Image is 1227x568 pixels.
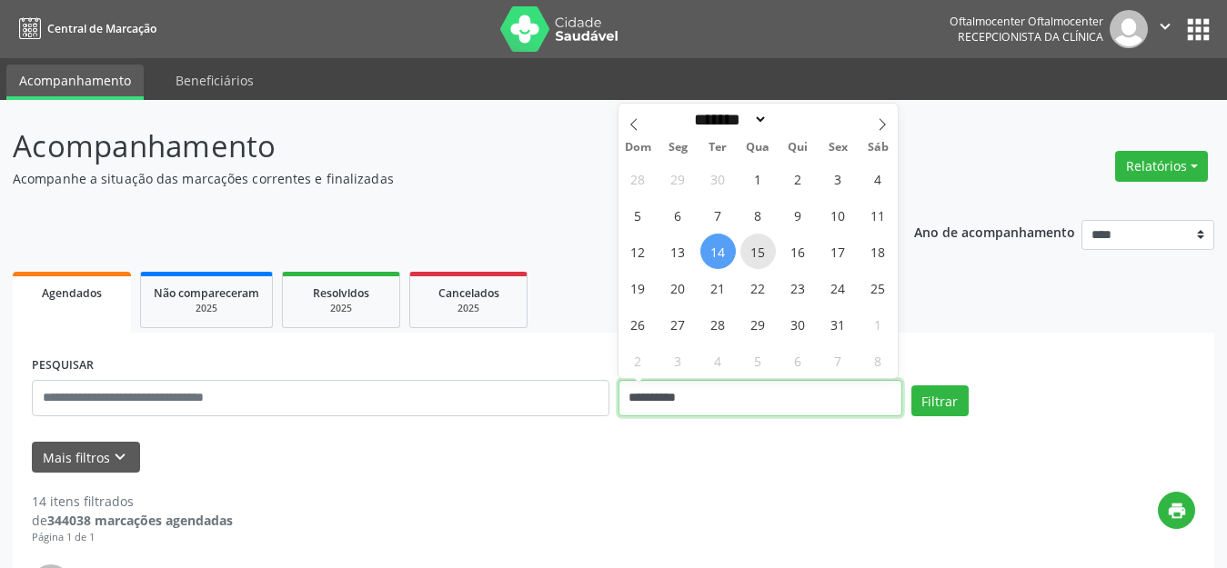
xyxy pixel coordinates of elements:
span: Outubro 9, 2025 [780,197,816,233]
span: Novembro 7, 2025 [820,343,856,378]
span: Novembro 2, 2025 [620,343,656,378]
span: Não compareceram [154,285,259,301]
span: Central de Marcação [47,21,156,36]
span: Outubro 28, 2025 [700,306,736,342]
label: PESQUISAR [32,352,94,380]
p: Acompanhe a situação das marcações correntes e finalizadas [13,169,854,188]
span: Outubro 20, 2025 [660,270,696,305]
div: 14 itens filtrados [32,492,233,511]
span: Outubro 10, 2025 [820,197,856,233]
span: Outubro 12, 2025 [620,234,656,269]
span: Outubro 16, 2025 [780,234,816,269]
span: Ter [698,142,738,154]
div: 2025 [423,302,514,315]
span: Outubro 7, 2025 [700,197,736,233]
span: Outubro 23, 2025 [780,270,816,305]
p: Acompanhamento [13,124,854,169]
span: Seg [658,142,698,154]
span: Recepcionista da clínica [958,29,1103,45]
span: Cancelados [438,285,499,301]
div: de [32,511,233,530]
strong: 344038 marcações agendadas [47,512,233,529]
span: Setembro 29, 2025 [660,161,696,196]
span: Outubro 26, 2025 [620,306,656,342]
span: Agendados [42,285,102,301]
span: Outubro 27, 2025 [660,306,696,342]
span: Resolvidos [313,285,369,301]
span: Qui [778,142,818,154]
span: Setembro 30, 2025 [700,161,736,196]
div: Página 1 de 1 [32,530,233,545]
span: Outubro 24, 2025 [820,270,856,305]
button:  [1148,10,1182,48]
span: Outubro 21, 2025 [700,270,736,305]
span: Outubro 31, 2025 [820,306,856,342]
span: Outubro 5, 2025 [620,197,656,233]
i: print [1167,501,1187,521]
button: print [1158,492,1195,529]
span: Outubro 18, 2025 [860,234,896,269]
span: Novembro 6, 2025 [780,343,816,378]
span: Outubro 15, 2025 [740,234,776,269]
span: Outubro 11, 2025 [860,197,896,233]
i: keyboard_arrow_down [110,447,130,467]
a: Beneficiários [163,65,267,96]
span: Novembro 5, 2025 [740,343,776,378]
div: 2025 [154,302,259,315]
button: Filtrar [911,385,969,416]
div: 2025 [296,302,387,315]
input: Year [768,110,828,129]
span: Setembro 28, 2025 [620,161,656,196]
span: Outubro 22, 2025 [740,270,776,305]
span: Novembro 1, 2025 [860,306,896,342]
span: Outubro 30, 2025 [780,306,816,342]
img: img [1110,10,1148,48]
select: Month [689,110,769,129]
button: Mais filtroskeyboard_arrow_down [32,442,140,473]
a: Acompanhamento [6,65,144,100]
i:  [1155,16,1175,36]
span: Novembro 8, 2025 [860,343,896,378]
button: apps [1182,14,1214,45]
button: Relatórios [1115,151,1208,182]
div: Oftalmocenter Oftalmocenter [950,14,1103,29]
span: Outubro 25, 2025 [860,270,896,305]
span: Qua [738,142,778,154]
span: Outubro 3, 2025 [820,161,856,196]
span: Sáb [858,142,898,154]
span: Outubro 1, 2025 [740,161,776,196]
span: Dom [619,142,659,154]
p: Ano de acompanhamento [914,220,1075,243]
span: Outubro 17, 2025 [820,234,856,269]
span: Outubro 6, 2025 [660,197,696,233]
span: Outubro 19, 2025 [620,270,656,305]
span: Outubro 4, 2025 [860,161,896,196]
span: Outubro 2, 2025 [780,161,816,196]
span: Sex [818,142,858,154]
span: Outubro 29, 2025 [740,306,776,342]
span: Outubro 13, 2025 [660,234,696,269]
a: Central de Marcação [13,14,156,44]
span: Novembro 3, 2025 [660,343,696,378]
span: Outubro 8, 2025 [740,197,776,233]
span: Novembro 4, 2025 [700,343,736,378]
span: Outubro 14, 2025 [700,234,736,269]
